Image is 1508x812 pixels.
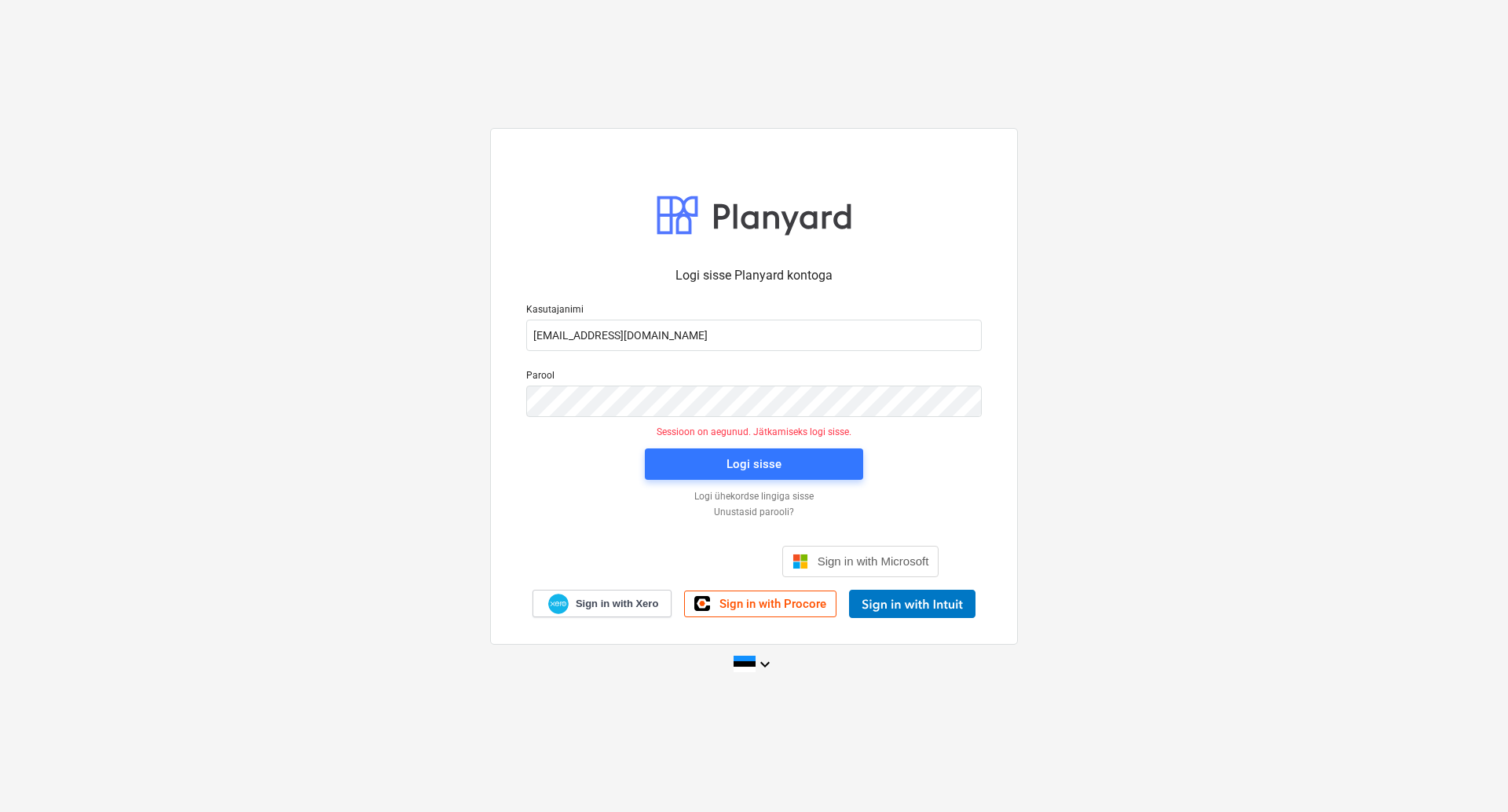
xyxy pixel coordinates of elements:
iframe: Sisselogimine Google'i nupu abil [562,544,778,579]
a: Sign in with Xero [533,590,672,617]
p: Kasutajanimi [526,304,982,320]
p: Logi sisse Planyard kontoga [526,266,982,285]
span: Sign in with Procore [719,597,826,611]
span: Sign in with Xero [576,597,658,611]
a: Sign in with Procore [684,591,836,617]
span: Sign in with Microsoft [818,554,929,568]
input: Kasutajanimi [526,320,982,351]
div: Logi sisse Google’i kontoga. Avaneb uuel vahelehel [569,544,770,579]
button: Logi sisse [645,448,863,480]
iframe: Chat Widget [1429,737,1508,812]
p: Parool [526,370,982,386]
div: Logi sisse [727,454,781,474]
img: Microsoft logo [792,554,808,569]
img: Xero logo [548,594,569,615]
i: keyboard_arrow_down [756,655,774,674]
p: Sessioon on aegunud. Jätkamiseks logi sisse. [517,426,991,439]
a: Unustasid parooli? [518,507,990,519]
a: Logi ühekordse lingiga sisse [518,491,990,503]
